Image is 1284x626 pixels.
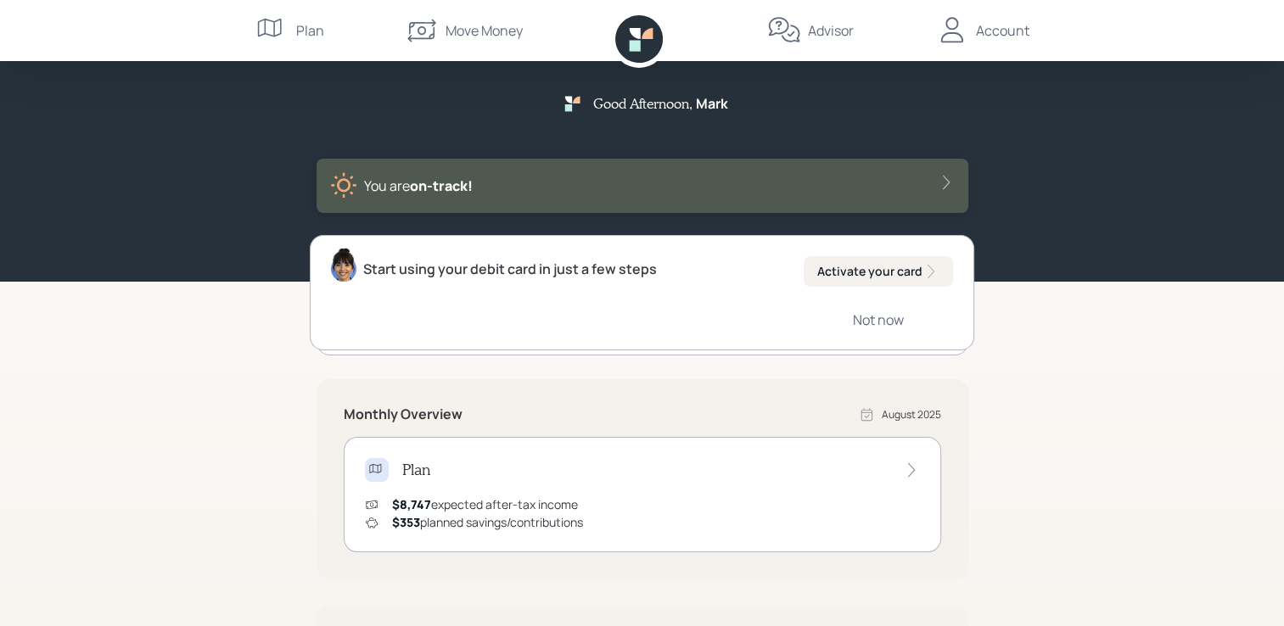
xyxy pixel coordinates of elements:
button: Activate your card [804,256,953,287]
div: Advisor [808,20,854,41]
div: planned savings/contributions [392,513,583,531]
div: August 2025 [882,407,941,422]
img: treva-nostdahl-headshot.png [331,248,356,282]
h4: Plan [402,461,430,479]
div: Activate your card [817,263,939,280]
div: expected after-tax income [392,495,578,513]
div: Not now [853,310,904,329]
span: $8,747 [392,496,431,512]
img: sunny-XHVQM73Q.digested.png [330,172,357,199]
div: Plan [296,20,324,41]
h5: Good Afternoon , [593,95,692,111]
span: $353 [392,514,420,530]
h5: Mark [696,96,728,112]
div: You are [364,176,473,196]
h5: Monthly Overview [344,406,463,422]
div: Move Money [446,20,523,41]
div: Start using your debit card in just a few steps [363,259,657,279]
span: on‑track! [410,176,473,195]
div: Account [976,20,1029,41]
